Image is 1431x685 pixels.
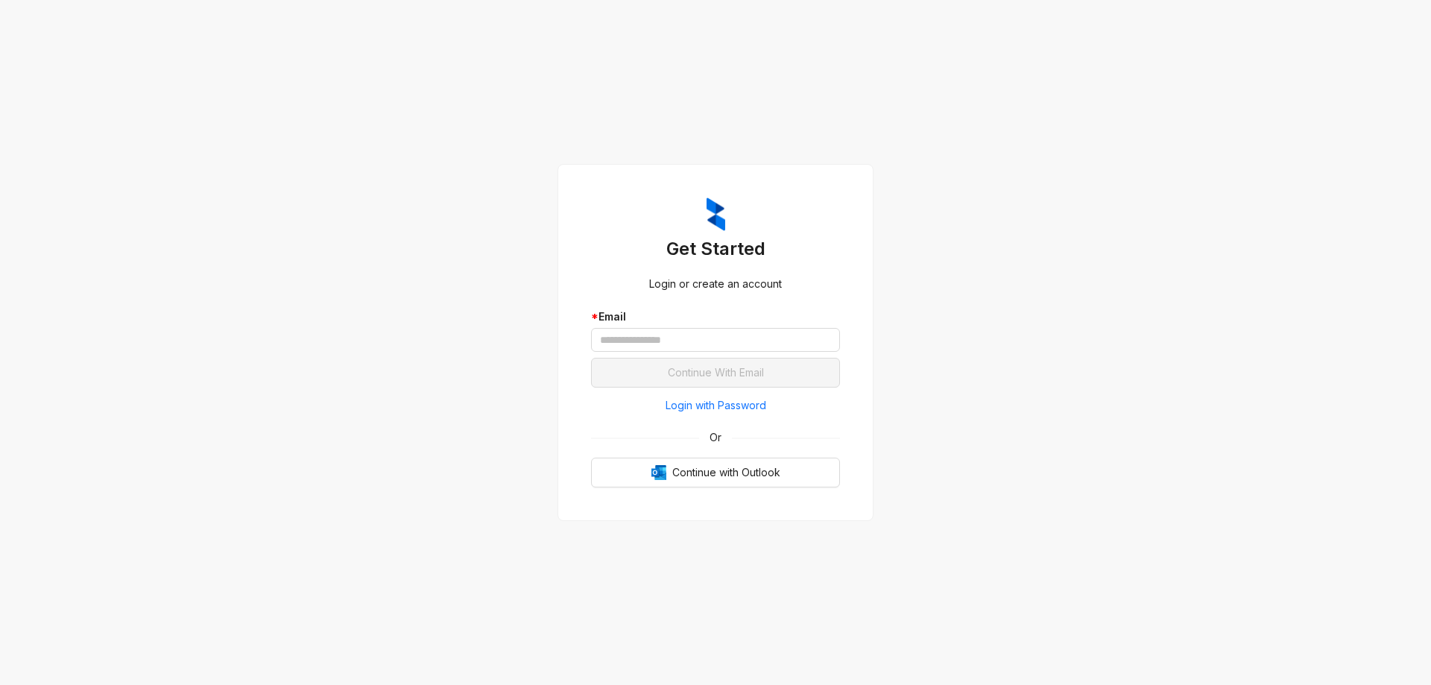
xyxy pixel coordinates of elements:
[591,237,840,261] h3: Get Started
[666,397,766,414] span: Login with Password
[707,198,725,232] img: ZumaIcon
[672,464,780,481] span: Continue with Outlook
[591,358,840,388] button: Continue With Email
[591,394,840,417] button: Login with Password
[591,458,840,487] button: OutlookContinue with Outlook
[591,309,840,325] div: Email
[591,276,840,292] div: Login or create an account
[699,429,732,446] span: Or
[651,465,666,480] img: Outlook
